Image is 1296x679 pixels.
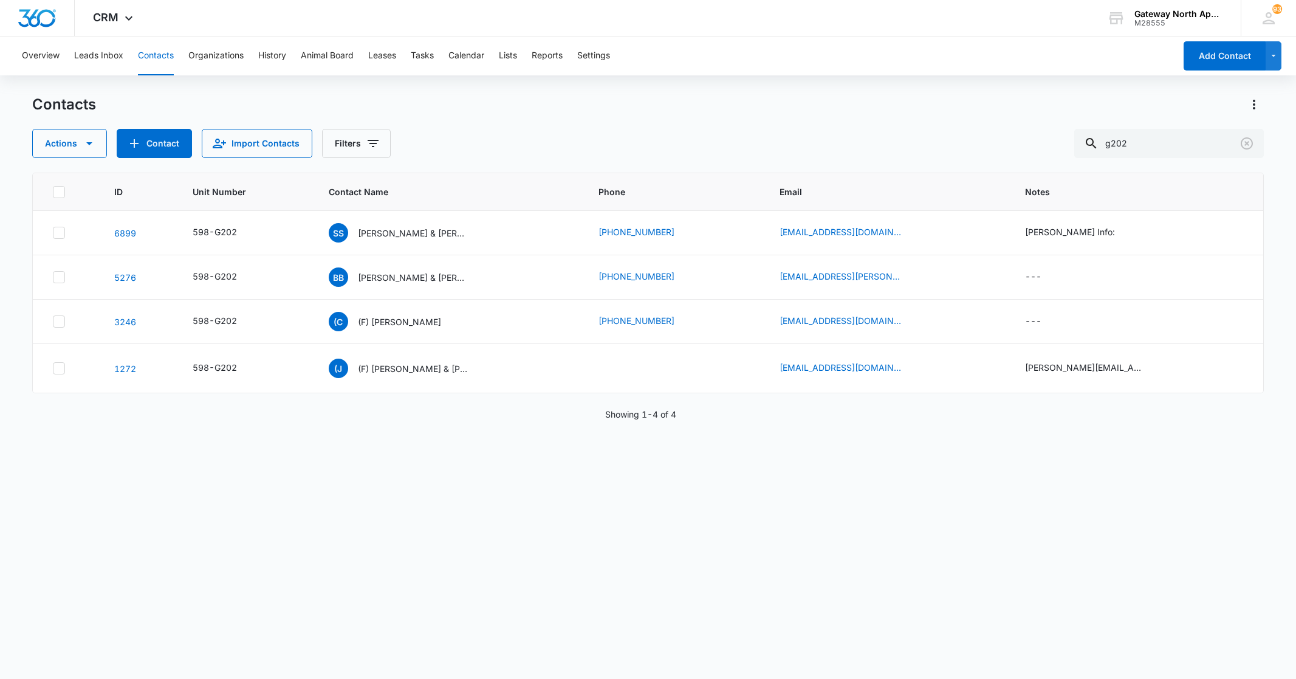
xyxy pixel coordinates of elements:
[138,36,174,75] button: Contacts
[32,129,107,158] button: Actions
[1025,226,1115,238] div: [PERSON_NAME] Info:
[329,312,348,331] span: (C
[329,359,489,378] div: Contact Name - (F) Jessica Swenson & Brandon Lamere - Select to Edit Field
[780,226,901,238] a: [EMAIL_ADDRESS][DOMAIN_NAME]
[32,95,96,114] h1: Contacts
[1134,9,1223,19] div: account name
[1272,4,1282,14] div: notifications count
[1025,185,1244,198] span: Notes
[114,272,136,283] a: Navigate to contact details page for Briahna Bearden & Juan Villanueva
[193,226,237,238] div: 598-G202
[114,364,136,374] a: Navigate to contact details page for (F) Jessica Swenson & Brandon Lamere
[1244,95,1264,114] button: Actions
[780,226,923,240] div: Email - bigbongcafe@gmail.com - Select to Edit Field
[358,362,467,375] p: (F) [PERSON_NAME] & [PERSON_NAME]
[368,36,396,75] button: Leases
[577,36,610,75] button: Settings
[1025,314,1063,329] div: Notes - - Select to Edit Field
[1025,270,1063,284] div: Notes - - Select to Edit Field
[598,314,696,329] div: Phone - (402) 525-9869 - Select to Edit Field
[1074,129,1264,158] input: Search Contacts
[358,227,467,240] p: [PERSON_NAME] & [PERSON_NAME]
[598,185,733,198] span: Phone
[329,267,348,287] span: BB
[329,185,552,198] span: Contact Name
[329,359,348,378] span: (J
[598,226,674,238] a: [PHONE_NUMBER]
[780,270,923,284] div: Email - briahna.bearden@gmail.com - Select to Edit Field
[193,314,259,329] div: Unit Number - 598-G202 - Select to Edit Field
[1237,134,1257,153] button: Clear
[598,270,674,283] a: [PHONE_NUMBER]
[114,228,136,238] a: Navigate to contact details page for Stephen Skare & Yong Hamilton
[532,36,563,75] button: Reports
[193,361,237,374] div: 598-G202
[598,366,620,381] div: Phone - 50721618059706311090 - Select to Edit Field
[1272,4,1282,14] span: 93
[1184,41,1266,71] button: Add Contact
[188,36,244,75] button: Organizations
[1025,314,1041,329] div: ---
[598,270,696,284] div: Phone - (813) 503-7110 - Select to Edit Field
[598,314,674,327] a: [PHONE_NUMBER]
[193,314,237,327] div: 598-G202
[258,36,286,75] button: History
[448,36,484,75] button: Calendar
[322,129,391,158] button: Filters
[780,361,923,376] div: Email - fletchnue@gmail.com - Select to Edit Field
[74,36,123,75] button: Leads Inbox
[605,408,676,421] p: Showing 1-4 of 4
[329,223,489,243] div: Contact Name - Stephen Skare & Yong Hamilton - Select to Edit Field
[1025,226,1137,240] div: Notes - Yong Hamilton Info: - Select to Edit Field
[329,223,348,243] span: SS
[1025,361,1147,374] div: [PERSON_NAME][EMAIL_ADDRESS][PERSON_NAME][DOMAIN_NAME]
[117,129,192,158] button: Add Contact
[193,270,237,283] div: 598-G202
[22,36,60,75] button: Overview
[329,267,489,287] div: Contact Name - Briahna Bearden & Juan Villanueva - Select to Edit Field
[780,361,901,374] a: [EMAIL_ADDRESS][DOMAIN_NAME]
[193,361,259,376] div: Unit Number - 598-G202 - Select to Edit Field
[358,315,441,328] p: (F) [PERSON_NAME]
[598,226,696,240] div: Phone - (307) 343-0547 - Select to Edit Field
[1134,19,1223,27] div: account id
[193,270,259,284] div: Unit Number - 598-G202 - Select to Edit Field
[499,36,517,75] button: Lists
[202,129,312,158] button: Import Contacts
[780,314,923,329] div: Email - colehamilton2012@yahoo.com - Select to Edit Field
[93,11,118,24] span: CRM
[193,226,259,240] div: Unit Number - 598-G202 - Select to Edit Field
[411,36,434,75] button: Tasks
[780,314,901,327] a: [EMAIL_ADDRESS][DOMAIN_NAME]
[193,185,300,198] span: Unit Number
[1025,270,1041,284] div: ---
[780,270,901,283] a: [EMAIL_ADDRESS][PERSON_NAME][DOMAIN_NAME]
[329,312,463,331] div: Contact Name - (F) Cole Hamilton - Select to Edit Field
[1025,361,1168,376] div: Notes - brandon.lamere.1995@gmail.com - Select to Edit Field
[301,36,354,75] button: Animal Board
[114,317,136,327] a: Navigate to contact details page for (F) Cole Hamilton
[114,185,146,198] span: ID
[358,271,467,284] p: [PERSON_NAME] & [PERSON_NAME]
[780,185,978,198] span: Email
